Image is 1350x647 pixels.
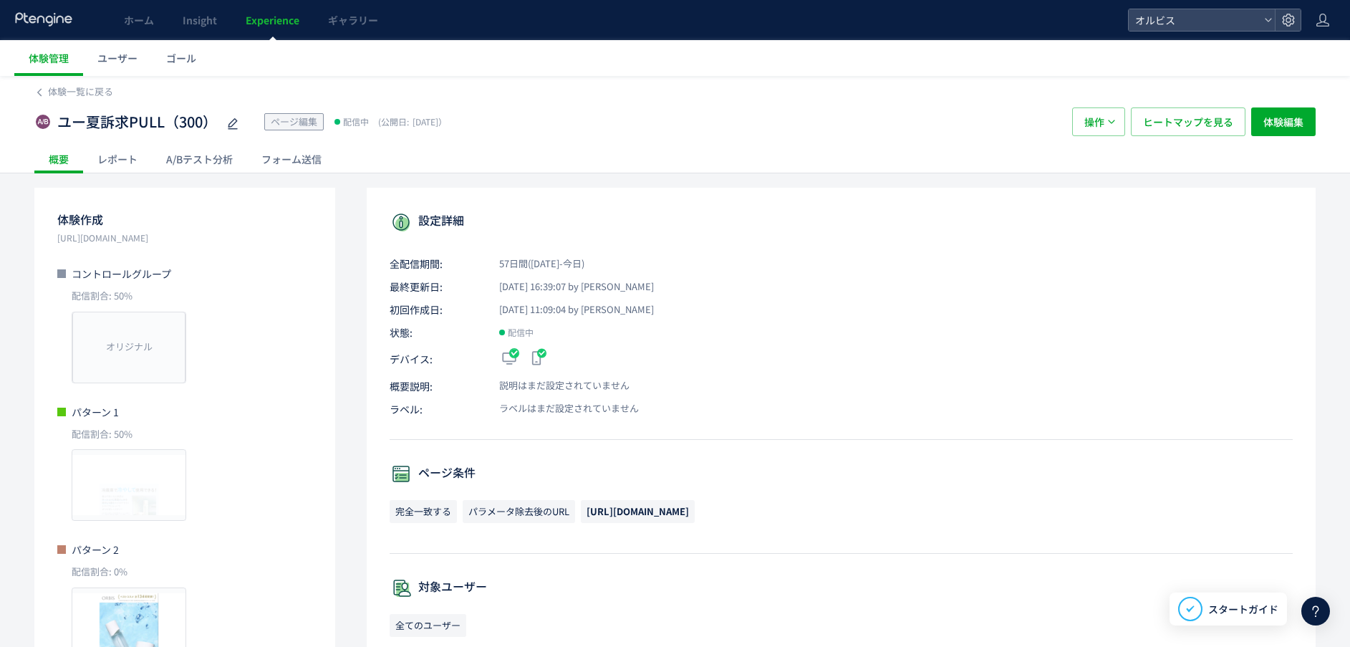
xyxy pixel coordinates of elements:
[390,211,1293,234] p: 設定詳細
[1084,107,1104,136] span: 操作
[1208,602,1278,617] span: スタートガイド
[57,565,312,579] p: 配信割合: 0%
[48,85,113,98] span: 体験一覧に戻る
[581,500,695,523] span: https://pr.orbis.co.jp/cosmetics/u/300/
[57,428,312,441] p: 配信割合: 50%
[390,463,1293,486] p: ページ条件
[29,51,69,65] span: 体験管理
[328,13,378,27] span: ギャラリー
[183,13,217,27] span: Insight
[72,267,171,281] span: コントロールグループ
[390,500,457,523] span: 完全一致する
[72,405,119,419] span: パターン 1
[152,145,247,173] div: A/Bテスト分析
[57,208,312,231] p: 体験作成
[57,231,312,245] p: https://pr.orbis.co.jp/cosmetics/u/300/
[483,257,584,271] span: 57日間([DATE]-今日)
[1263,107,1303,136] span: 体験編集
[166,51,196,65] span: ゴール
[390,352,483,366] span: デバイス:
[72,450,185,520] img: 334de135c628a3f780958d16351e08c51753873929224.jpeg
[57,289,312,303] p: 配信割合: 50%
[390,302,483,317] span: 初回作成日:
[1143,107,1233,136] span: ヒートマップを見る
[390,257,483,271] span: 全配信期間:
[483,402,639,416] span: ラベルはまだ設定されていません
[1131,107,1245,136] button: ヒートマップを見る
[271,115,317,128] span: ページ編集
[390,279,483,294] span: 最終更新日:
[390,577,1293,600] p: 対象ユーザー
[1072,107,1125,136] button: 操作
[97,51,138,65] span: ユーザー
[390,379,483,393] span: 概要説明:
[34,145,83,173] div: 概要
[247,145,336,173] div: フォーム送信
[390,614,466,637] span: 全てのユーザー
[83,145,152,173] div: レポート
[483,303,654,317] span: [DATE] 11:09:04 by [PERSON_NAME]
[1251,107,1316,136] button: 体験編集
[483,280,654,294] span: [DATE] 16:39:07 by [PERSON_NAME]
[72,312,185,383] div: オリジナル
[390,402,483,416] span: ラベル:
[246,13,299,27] span: Experience
[124,13,154,27] span: ホーム
[483,379,630,393] span: 説明はまだ設定されていません
[72,542,119,557] span: パターン 2
[390,325,483,340] span: 状態:
[343,115,369,129] span: 配信中
[378,115,409,128] span: (公開日:
[463,500,575,523] span: パラメータ除去後のURL
[1131,9,1258,31] span: オルビス
[375,115,447,128] span: [DATE]）
[57,112,217,133] span: ユー夏訴求PULL（300）
[508,325,534,340] span: 配信中
[587,504,689,518] span: [URL][DOMAIN_NAME]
